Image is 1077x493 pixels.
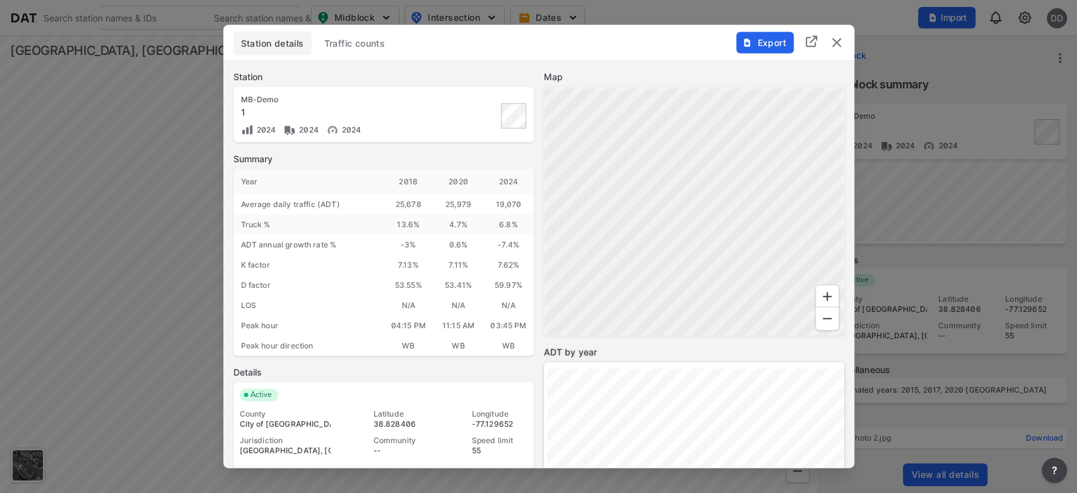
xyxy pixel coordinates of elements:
button: Export [736,32,794,53]
div: LOS [233,295,384,315]
div: 25,678 [384,194,433,214]
div: Community [374,435,429,445]
div: 4.7 % [433,214,483,234]
div: D factor [233,275,384,295]
div: Truck % [233,214,384,234]
div: [GEOGRAPHIC_DATA], [GEOGRAPHIC_DATA] [240,445,331,455]
img: full_screen.b7bf9a36.svg [804,34,819,49]
div: 7.62% [483,254,533,275]
div: 53.55% [384,275,433,295]
svg: Zoom Out [820,311,835,326]
div: WB [433,335,483,355]
div: 04:15 PM [384,315,433,335]
button: delete [829,35,844,50]
span: 2024 [296,124,319,134]
div: -77.129652 [472,419,527,429]
div: 2024 [483,169,533,194]
div: 38.828406 [374,419,429,429]
label: ADT by year [544,345,844,358]
div: 19,070 [483,194,533,214]
div: City of [GEOGRAPHIC_DATA] [240,419,331,429]
div: 2018 [384,169,433,194]
div: 11:15 AM [433,315,483,335]
div: 6.8 % [483,214,533,234]
div: -3 % [384,234,433,254]
div: WB [483,335,533,355]
div: Longitude [472,408,527,419]
svg: Zoom In [820,288,835,304]
div: Speed limit [472,435,527,445]
img: Vehicle speed [326,123,339,136]
div: Jurisdiction [240,435,331,445]
div: 59.97% [483,275,533,295]
div: Zoom Out [815,306,839,330]
span: 2024 [254,124,276,134]
span: Active [245,388,279,401]
span: Traffic counts [324,37,385,49]
div: -7.4 % [483,234,533,254]
div: basic tabs example [233,31,844,55]
span: ? [1049,463,1059,478]
div: ADT annual growth rate % [233,234,384,254]
div: Peak hour [233,315,384,335]
div: N/A [483,295,533,315]
label: Station [233,70,534,83]
span: Export [743,36,786,49]
div: 55 [472,445,527,455]
div: 03:45 PM [483,315,533,335]
img: close.efbf2170.svg [829,35,844,50]
img: Vehicle class [283,123,296,136]
div: Peak hour direction [233,335,384,355]
div: 7.13% [384,254,433,275]
span: 2024 [339,124,362,134]
div: Average daily traffic (ADT) [233,194,384,214]
div: Zoom In [815,284,839,308]
div: Year [233,169,384,194]
div: WB [384,335,433,355]
div: N/A [384,295,433,315]
div: Latitude [374,408,429,419]
img: File%20-%20Download.70cf71cd.svg [742,37,752,47]
div: 0.6 % [433,234,483,254]
button: more [1042,458,1067,483]
span: Station details [241,37,304,49]
label: Map [544,70,844,83]
div: County [240,408,331,419]
img: Volume count [241,123,254,136]
label: Details [233,365,534,378]
div: 13.6 % [384,214,433,234]
div: 53.41% [433,275,483,295]
div: 2020 [433,169,483,194]
div: 7.11% [433,254,483,275]
div: 25,979 [433,194,483,214]
div: MB-Demo [241,94,434,104]
div: N/A [433,295,483,315]
div: K factor [233,254,384,275]
div: 1 [241,105,434,118]
div: -- [374,445,429,455]
label: Summary [233,152,534,165]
